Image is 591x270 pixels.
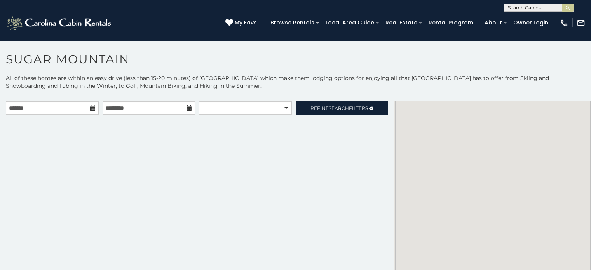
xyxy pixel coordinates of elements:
[6,15,113,31] img: White-1-2.png
[267,17,318,29] a: Browse Rentals
[382,17,421,29] a: Real Estate
[509,17,552,29] a: Owner Login
[225,19,259,27] a: My Favs
[425,17,477,29] a: Rental Program
[481,17,506,29] a: About
[322,17,378,29] a: Local Area Guide
[235,19,257,27] span: My Favs
[296,101,389,115] a: RefineSearchFilters
[329,105,349,111] span: Search
[310,105,368,111] span: Refine Filters
[577,19,585,27] img: mail-regular-white.png
[560,19,568,27] img: phone-regular-white.png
